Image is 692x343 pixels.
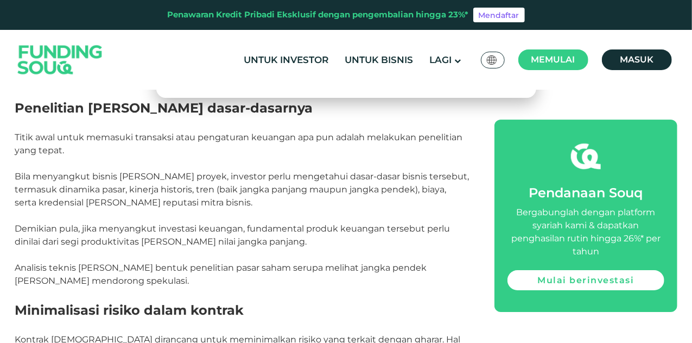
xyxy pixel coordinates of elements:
font: Demikian pula, jika menyangkut investasi keuangan, fundamental produk keuangan tersebut perlu din... [15,223,450,247]
a: Mendaftar [473,8,525,23]
font: Memulai [531,54,575,65]
font: Penelitian [PERSON_NAME] dasar-dasarnya [15,100,313,116]
font: Bergabunglah dengan platform syariah kami & dapatkan penghasilan rutin hingga 26%* per tahun [511,207,661,257]
img: fsicon [571,141,601,171]
a: Untuk Bisnis [342,51,416,69]
font: Untuk Bisnis [345,54,413,65]
a: Masuk [602,49,672,70]
img: Bendera SA [487,55,497,65]
font: Analisis teknis [PERSON_NAME] bentuk penelitian pasar saham serupa melihat jangka pendek [PERSON_... [15,263,427,286]
a: Mulai berinvestasi [507,270,664,290]
font: Pendanaan Souq [529,185,643,201]
font: Titik awal untuk memasuki transaksi atau pengaturan keuangan apa pun adalah melakukan penelitian ... [15,132,463,155]
font: Lagi [429,54,452,65]
font: Bila menyangkut bisnis [PERSON_NAME] proyek, investor perlu mengetahui dasar-dasar bisnis tersebu... [15,171,469,208]
font: Mendaftar [479,10,519,20]
font: Penawaran Kredit Pribadi Eksklusif dengan pengembalian hingga 23%* [168,9,469,20]
a: Untuk Investor [241,51,331,69]
font: Mulai berinvestasi [537,275,634,285]
img: Logo [7,33,113,88]
font: Minimalisasi risiko dalam kontrak [15,302,244,318]
font: Untuk Investor [244,54,328,65]
font: Masuk [620,54,653,65]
